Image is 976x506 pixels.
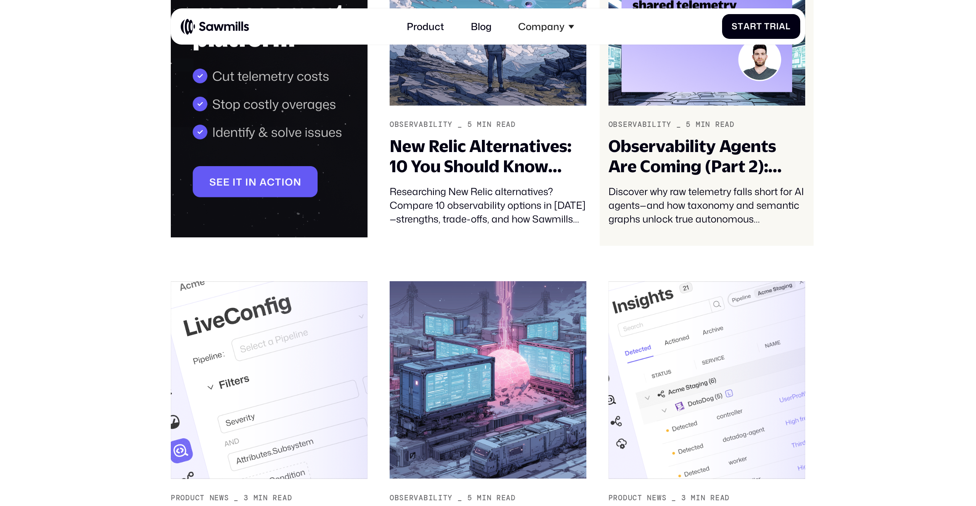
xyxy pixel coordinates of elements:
span: t [738,21,743,32]
div: min read [477,120,516,129]
div: Observability Agents Are Coming (Part 2): Telemetry Taxonomy and Semantics – The Missing Link [608,136,805,176]
span: a [779,21,785,32]
div: _ [676,120,681,129]
div: Researching New Relic alternatives? Compare 10 observability options in [DATE]—strengths, trade-o... [390,185,586,226]
a: Blog [464,13,499,40]
span: r [750,21,756,32]
span: r [770,21,776,32]
div: _ [234,493,239,502]
div: _ [671,493,676,502]
div: 3 [244,493,249,502]
div: min read [691,493,730,502]
div: Observability [390,493,453,502]
a: Product [399,13,451,40]
div: 5 [686,120,691,129]
span: l [785,21,791,32]
div: Company [511,13,581,40]
div: 3 [681,493,686,502]
div: min read [477,493,516,502]
div: Product News [608,493,667,502]
a: StartTrial [722,14,800,39]
div: 5 [467,120,472,129]
div: Observability [390,120,453,129]
div: min read [696,120,735,129]
div: 5 [467,493,472,502]
span: a [743,21,750,32]
span: i [776,21,779,32]
div: _ [457,120,462,129]
div: New Relic Alternatives: 10 You Should Know About in [DATE] [390,136,586,176]
div: _ [457,493,462,502]
span: S [732,21,738,32]
div: Discover why raw telemetry falls short for AI agents—and how taxonomy and semantic graphs unlock ... [608,185,805,226]
div: Observability [608,120,671,129]
span: T [764,21,770,32]
span: t [756,21,762,32]
div: min read [254,493,292,502]
div: Product News [171,493,229,502]
div: Company [518,21,565,32]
